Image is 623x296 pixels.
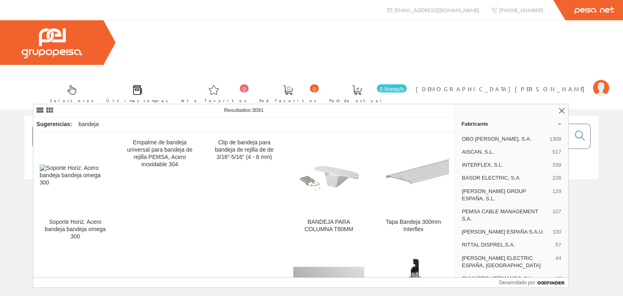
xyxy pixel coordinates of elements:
[394,6,479,13] font: [EMAIL_ADDRESS][DOMAIN_NAME]
[555,241,561,249] span: 57
[416,78,609,86] a: [DEMOGRAPHIC_DATA][PERSON_NAME]
[329,97,385,103] font: Pedido actual
[287,133,371,250] a: BANDEJA PARA COLUMNA T80MM BANDEJA PARA COLUMNA T80MM
[416,85,589,92] font: [DEMOGRAPHIC_DATA][PERSON_NAME]
[462,228,549,236] span: [PERSON_NAME] ESPAÑA S.A.U.
[40,165,111,187] img: Soporte Horiz. Acero bandeja bandeja omega 300
[462,135,546,143] span: OBO [PERSON_NAME], S.A.
[202,133,286,250] a: Clip de bandeja para bandeja de rejilla de de 3/16”-5/16” (4 - 8 mm)
[552,208,561,223] span: 107
[98,78,172,108] a: Últimas compras
[259,97,317,103] font: Ped. favoritos
[455,117,568,130] a: Fabricante
[118,133,202,250] a: Empalme de bandeja universal para bandeja de rejilla PEMSA, Acero inoxidable 304
[552,228,561,236] span: 100
[462,241,552,249] span: RITTAL DISPREL,S.A.
[293,219,364,233] div: BANDEJA PARA COLUMNA T80MM
[552,174,561,182] span: 228
[106,97,168,103] font: Últimas compras
[462,161,549,169] span: INTERFLEX, S.L.
[378,219,449,233] div: Tapa Bandeja 300mm Interflex
[550,135,561,143] span: 1309
[462,208,549,223] span: PEMSA CABLE MANAGEMENT S.A.
[380,86,404,92] font: 0 líneas/s
[552,161,561,169] span: 339
[499,278,568,287] a: Desarrollado por
[33,133,117,250] a: Soporte Horiz. Acero bandeja bandeja omega 300 Soporte Horiz. Acero bandeja bandeja omega 300
[371,133,455,250] a: Tapa Bandeja 300mm Interflex Tapa Bandeja 300mm Interflex
[243,86,246,92] font: 0
[42,78,98,108] a: Selectores
[378,140,449,211] img: Tapa Bandeja 300mm Interflex
[21,28,82,58] img: Grupo Peisa
[181,97,247,103] font: Arte. favoritos
[552,148,561,156] span: 517
[224,107,264,113] span: Resultados:
[552,188,561,202] span: 129
[462,275,552,282] span: GUIJARRO HERMANOS, S.L.
[499,6,543,13] font: [PHONE_NUMBER]
[462,174,549,182] span: BASOR ELECTRIC, S.A.
[209,139,280,161] div: Clip de bandeja para bandeja de rejilla de de 3/16”-5/16” (4 - 8 mm)
[555,275,561,282] span: 42
[293,140,364,211] img: BANDEJA PARA COLUMNA T80MM
[555,255,561,269] span: 44
[252,107,264,113] span: 3091
[75,117,102,132] div: bandeja
[124,139,195,168] div: Empalme de bandeja universal para bandeja de rejilla PEMSA, Acero inoxidable 304
[40,219,111,240] div: Soporte Horiz. Acero bandeja bandeja omega 300
[313,86,316,92] font: 0
[462,255,552,269] span: [PERSON_NAME] ELECTRIC ESPAÑA, [GEOGRAPHIC_DATA]
[462,148,549,156] span: AISCAN, S.L.
[499,280,535,285] font: Desarrollado por
[33,119,74,130] div: Sugerencias:
[50,97,94,103] font: Selectores
[462,188,549,202] span: [PERSON_NAME] GROUP ESPAÑA, S.L.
